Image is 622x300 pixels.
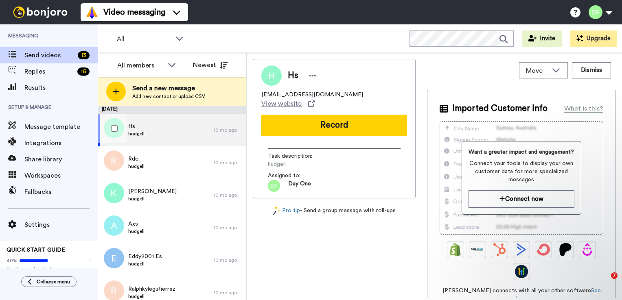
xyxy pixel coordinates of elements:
img: a.png [104,215,124,236]
button: Dismiss [572,62,611,78]
span: Ralphkylegutierrez [128,285,175,293]
img: vm-color.svg [85,6,99,19]
button: Collapse menu [21,276,77,287]
span: Day One [288,180,311,192]
span: hudgell [128,163,145,170]
span: Integrations [24,138,98,148]
div: 10 mo ago [214,192,242,198]
div: All members [117,61,164,70]
button: Upgrade [570,30,617,47]
span: Axs [128,220,145,228]
span: Workspaces [24,171,98,180]
span: Fallbacks [24,187,98,197]
span: Settings [24,220,98,230]
span: hudgell [128,196,177,202]
span: Task description : [268,152,325,160]
div: 10 mo ago [214,289,242,296]
span: hudgell [268,160,345,168]
img: Image of Hs [261,65,282,86]
span: Connect your tools to display your own customer data for more specialized messages [469,159,574,184]
button: Record [261,115,407,136]
img: Shopify [449,243,462,256]
img: bj-logo-header-white.svg [10,7,71,18]
iframe: Intercom live chat [594,272,614,292]
span: Add new contact or upload CSV [132,93,205,100]
img: r.png [104,150,124,171]
span: hudgell [128,293,175,300]
span: [EMAIL_ADDRESS][DOMAIN_NAME] [261,91,363,99]
div: 10 mo ago [214,224,242,231]
div: 16 [77,67,90,76]
div: What is this? [564,104,603,113]
span: Send videos [24,50,74,60]
span: hudgell [128,130,145,137]
span: Message template [24,122,98,132]
span: Want a greater impact and engagement? [469,148,574,156]
span: Eddy2001 Es [128,252,162,261]
div: 10 mo ago [214,159,242,166]
span: hudgell [128,228,145,235]
span: Hs [288,70,298,82]
img: df.png [268,180,280,192]
span: View website [261,99,302,109]
span: 7 [611,272,618,279]
div: - Send a group message with roll-ups [253,207,416,215]
span: Share library [24,154,98,164]
span: Move [526,66,548,76]
span: Send yourself a test [7,265,91,272]
div: [DATE] [98,106,246,114]
span: Results [24,83,98,93]
span: Assigned to: [268,172,325,180]
div: 10 mo ago [214,127,242,133]
button: Connect now [469,190,574,208]
span: Replies [24,67,74,76]
span: All [117,34,171,44]
span: QUICK START GUIDE [7,247,65,253]
span: Send a new message [132,83,205,93]
img: magic-wand.svg [273,207,280,215]
img: e.png [104,248,124,268]
button: Newest [187,57,234,73]
a: View website [261,99,315,109]
span: Hs [128,122,145,130]
span: Collapse menu [37,278,70,285]
span: Video messaging [103,7,165,18]
div: 13 [78,51,90,59]
span: Rdc [128,155,145,163]
span: [PERSON_NAME] [128,187,177,196]
a: Pro tip [273,207,300,215]
button: Invite [522,30,562,47]
img: k.png [104,183,124,203]
span: Imported Customer Info [452,102,548,115]
span: 40% [7,257,18,264]
div: 10 mo ago [214,257,242,263]
span: hudgell [128,261,162,267]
